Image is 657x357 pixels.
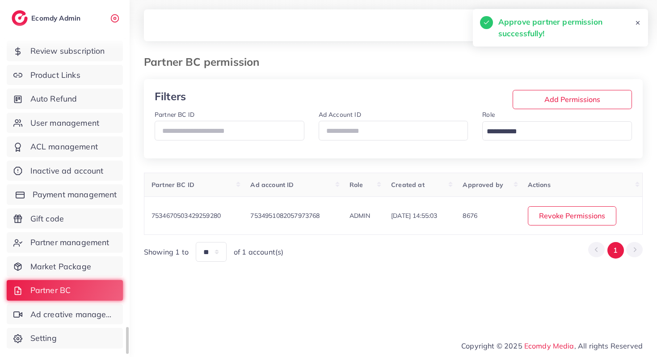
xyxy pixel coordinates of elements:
[524,341,574,350] a: Ecomdy Media
[588,242,643,259] ul: Pagination
[30,213,64,225] span: Gift code
[250,212,320,220] span: 7534951082057973768
[350,181,363,189] span: Role
[391,212,437,220] span: [DATE] 14:55:03
[7,161,123,181] a: Inactive ad account
[30,261,91,272] span: Market Package
[7,136,123,157] a: ACL management
[152,212,221,220] span: 7534670503429259280
[234,247,283,257] span: of 1 account(s)
[391,181,425,189] span: Created at
[155,110,194,119] label: Partner BC ID
[12,10,83,26] a: logoEcomdy Admin
[482,110,495,119] label: Role
[463,181,503,189] span: Approved by
[33,189,117,200] span: Payment management
[152,181,194,189] span: Partner BC ID
[30,309,116,320] span: Ad creative management
[461,340,643,351] span: Copyright © 2025
[513,90,632,109] button: Add Permissions
[498,16,635,39] h5: Approve partner permission successfully!
[31,14,83,22] h2: Ecomdy Admin
[30,141,98,153] span: ACL management
[30,45,105,57] span: Review subscription
[30,93,77,105] span: Auto Refund
[30,165,104,177] span: Inactive ad account
[7,208,123,229] a: Gift code
[30,69,80,81] span: Product Links
[144,55,266,68] h3: Partner BC permission
[155,90,234,103] h3: Filters
[463,212,477,220] span: 8676
[30,237,109,248] span: Partner management
[30,332,57,344] span: Setting
[7,232,123,253] a: Partner management
[7,113,123,133] a: User management
[250,181,294,189] span: Ad account ID
[7,89,123,109] a: Auto Refund
[319,110,361,119] label: Ad Account ID
[574,340,643,351] span: , All rights Reserved
[7,328,123,348] a: Setting
[528,181,551,189] span: Actions
[484,125,620,139] input: Search for option
[7,41,123,61] a: Review subscription
[7,304,123,325] a: Ad creative management
[350,212,371,220] span: ADMIN
[482,121,632,140] div: Search for option
[30,285,71,296] span: Partner BC
[30,117,99,129] span: User management
[7,184,123,205] a: Payment management
[144,247,189,257] span: Showing 1 to
[607,242,624,259] button: Go to page 1
[7,256,123,277] a: Market Package
[7,280,123,301] a: Partner BC
[528,206,616,225] button: Revoke Permissions
[7,65,123,85] a: Product Links
[12,10,28,26] img: logo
